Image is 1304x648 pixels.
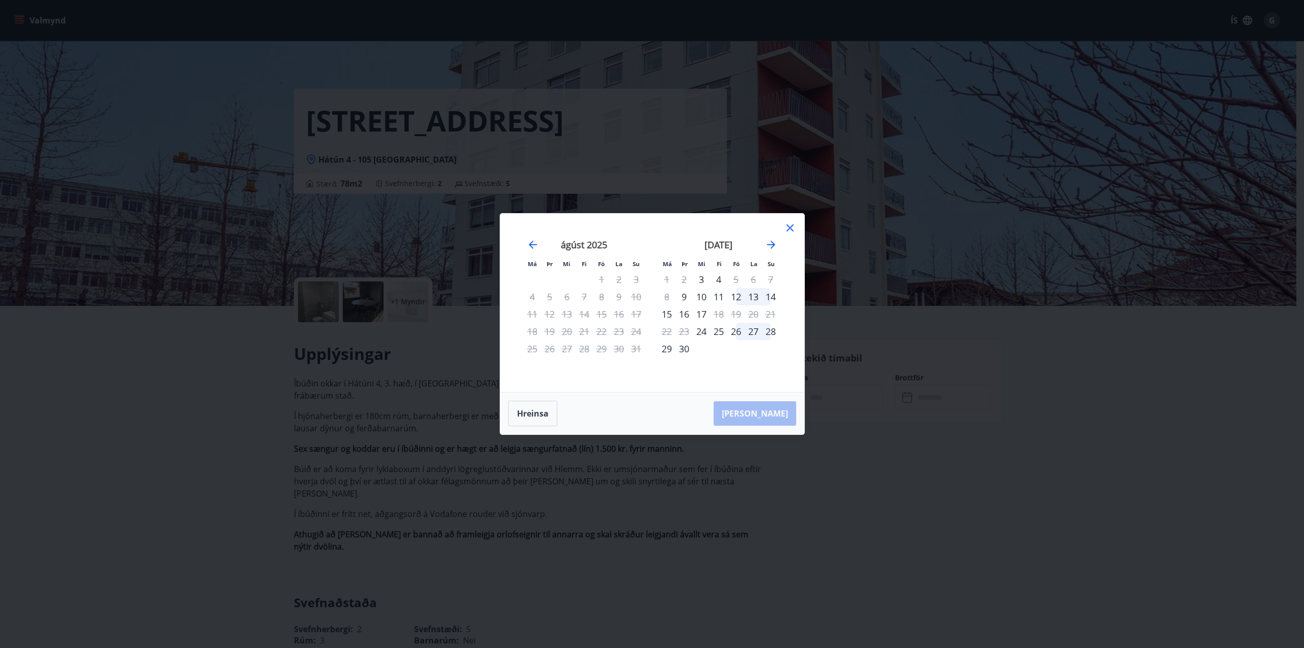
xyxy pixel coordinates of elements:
div: Aðeins innritun í boði [675,288,693,305]
td: laugardagur, 27. september 2025 [745,323,762,340]
td: Not available. sunnudagur, 3. ágúst 2025 [628,271,645,288]
td: Not available. laugardagur, 9. ágúst 2025 [610,288,628,305]
td: Not available. mánudagur, 8. september 2025 [658,288,675,305]
td: Not available. föstudagur, 19. september 2025 [727,305,745,323]
strong: ágúst 2025 [561,239,607,251]
td: laugardagur, 13. september 2025 [745,288,762,305]
div: Move forward to switch to the next month. [765,239,777,251]
td: Not available. laugardagur, 16. ágúst 2025 [610,305,628,323]
td: Not available. laugardagur, 30. ágúst 2025 [610,340,628,357]
div: 27 [745,323,762,340]
td: miðvikudagur, 10. september 2025 [693,288,710,305]
small: Fö [598,260,605,268]
small: Su [768,260,775,268]
small: Þr [547,260,553,268]
small: Fi [717,260,722,268]
td: Not available. miðvikudagur, 27. ágúst 2025 [558,340,576,357]
td: þriðjudagur, 9. september 2025 [675,288,693,305]
td: Not available. þriðjudagur, 12. ágúst 2025 [541,305,558,323]
td: Not available. sunnudagur, 7. september 2025 [762,271,779,288]
td: Not available. laugardagur, 2. ágúst 2025 [610,271,628,288]
td: þriðjudagur, 30. september 2025 [675,340,693,357]
td: fimmtudagur, 25. september 2025 [710,323,727,340]
td: sunnudagur, 28. september 2025 [762,323,779,340]
div: 11 [710,288,727,305]
div: 28 [762,323,779,340]
div: 17 [693,305,710,323]
td: Not available. mánudagur, 4. ágúst 2025 [524,288,541,305]
small: Fö [733,260,740,268]
td: miðvikudagur, 24. september 2025 [693,323,710,340]
td: mánudagur, 29. september 2025 [658,340,675,357]
td: Not available. mánudagur, 11. ágúst 2025 [524,305,541,323]
td: Not available. þriðjudagur, 5. ágúst 2025 [541,288,558,305]
div: Aðeins innritun í boði [693,271,710,288]
div: 13 [745,288,762,305]
small: Mi [563,260,570,268]
td: Not available. sunnudagur, 31. ágúst 2025 [628,340,645,357]
small: Má [663,260,672,268]
td: föstudagur, 26. september 2025 [727,323,745,340]
td: föstudagur, 12. september 2025 [727,288,745,305]
div: 14 [762,288,779,305]
td: Not available. mánudagur, 22. september 2025 [658,323,675,340]
td: Not available. föstudagur, 22. ágúst 2025 [593,323,610,340]
td: Not available. miðvikudagur, 20. ágúst 2025 [558,323,576,340]
small: Su [633,260,640,268]
td: Not available. miðvikudagur, 6. ágúst 2025 [558,288,576,305]
div: Aðeins útritun í boði [710,305,727,323]
td: Not available. þriðjudagur, 2. september 2025 [675,271,693,288]
td: Not available. þriðjudagur, 23. september 2025 [675,323,693,340]
div: Move backward to switch to the previous month. [527,239,539,251]
td: Not available. fimmtudagur, 14. ágúst 2025 [576,305,593,323]
td: Not available. fimmtudagur, 18. september 2025 [710,305,727,323]
div: 26 [727,323,745,340]
td: Not available. fimmtudagur, 28. ágúst 2025 [576,340,593,357]
div: Aðeins innritun í boði [693,323,710,340]
td: sunnudagur, 14. september 2025 [762,288,779,305]
div: 25 [710,323,727,340]
small: Fi [582,260,587,268]
td: Not available. laugardagur, 20. september 2025 [745,305,762,323]
div: 29 [658,340,675,357]
td: Not available. þriðjudagur, 19. ágúst 2025 [541,323,558,340]
td: Not available. mánudagur, 1. september 2025 [658,271,675,288]
td: Not available. þriðjudagur, 26. ágúst 2025 [541,340,558,357]
div: 10 [693,288,710,305]
td: Not available. föstudagur, 15. ágúst 2025 [593,305,610,323]
td: Not available. föstudagur, 8. ágúst 2025 [593,288,610,305]
td: Not available. sunnudagur, 21. september 2025 [762,305,779,323]
td: Not available. mánudagur, 18. ágúst 2025 [524,323,541,340]
small: La [615,260,622,268]
div: 16 [675,305,693,323]
td: Not available. sunnudagur, 24. ágúst 2025 [628,323,645,340]
td: þriðjudagur, 16. september 2025 [675,305,693,323]
div: 15 [658,305,675,323]
td: Not available. miðvikudagur, 13. ágúst 2025 [558,305,576,323]
td: Not available. sunnudagur, 17. ágúst 2025 [628,305,645,323]
td: Not available. mánudagur, 25. ágúst 2025 [524,340,541,357]
div: 4 [710,271,727,288]
small: Mi [698,260,705,268]
td: Not available. laugardagur, 23. ágúst 2025 [610,323,628,340]
div: Calendar [512,226,792,380]
td: Not available. fimmtudagur, 21. ágúst 2025 [576,323,593,340]
td: fimmtudagur, 11. september 2025 [710,288,727,305]
strong: [DATE] [704,239,732,251]
small: Þr [682,260,688,268]
td: Not available. föstudagur, 1. ágúst 2025 [593,271,610,288]
td: Not available. föstudagur, 29. ágúst 2025 [593,340,610,357]
td: miðvikudagur, 17. september 2025 [693,305,710,323]
div: 12 [727,288,745,305]
td: Not available. föstudagur, 5. september 2025 [727,271,745,288]
td: mánudagur, 15. september 2025 [658,305,675,323]
small: La [750,260,757,268]
td: Not available. sunnudagur, 10. ágúst 2025 [628,288,645,305]
div: 30 [675,340,693,357]
small: Má [528,260,537,268]
button: Hreinsa [508,401,557,426]
td: Not available. laugardagur, 6. september 2025 [745,271,762,288]
td: miðvikudagur, 3. september 2025 [693,271,710,288]
td: fimmtudagur, 4. september 2025 [710,271,727,288]
td: Not available. fimmtudagur, 7. ágúst 2025 [576,288,593,305]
